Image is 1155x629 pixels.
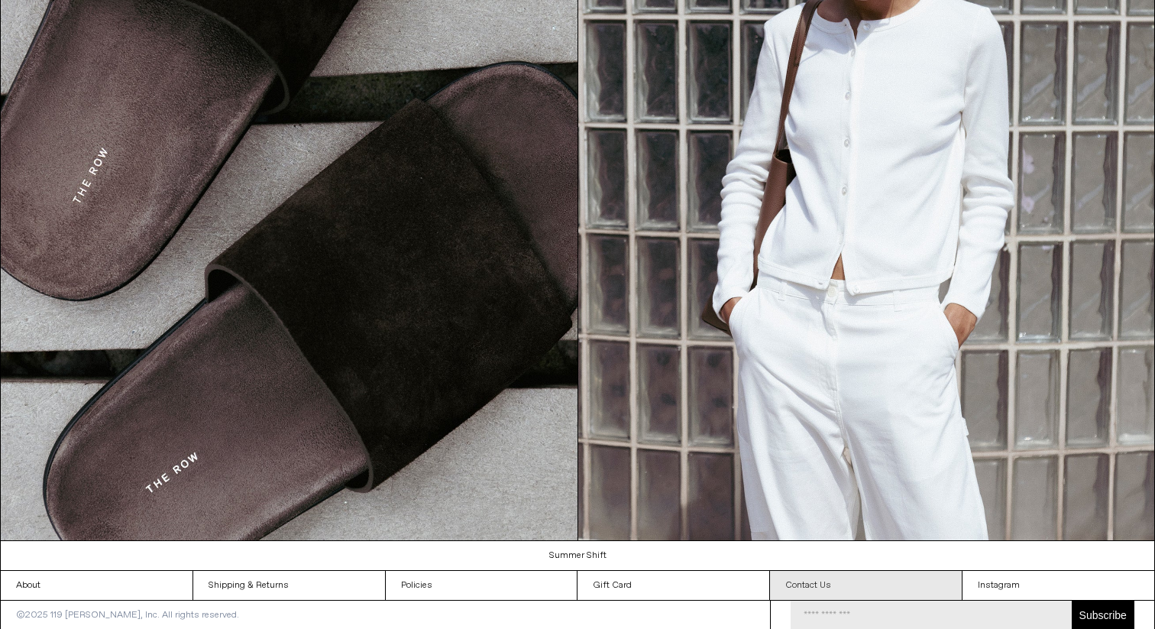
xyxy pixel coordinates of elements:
[386,571,577,600] a: Policies
[770,571,962,600] a: Contact Us
[1,571,192,600] a: About
[577,571,769,600] a: Gift Card
[193,571,385,600] a: Shipping & Returns
[962,571,1154,600] a: Instagram
[1,541,1155,570] a: Summer Shift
